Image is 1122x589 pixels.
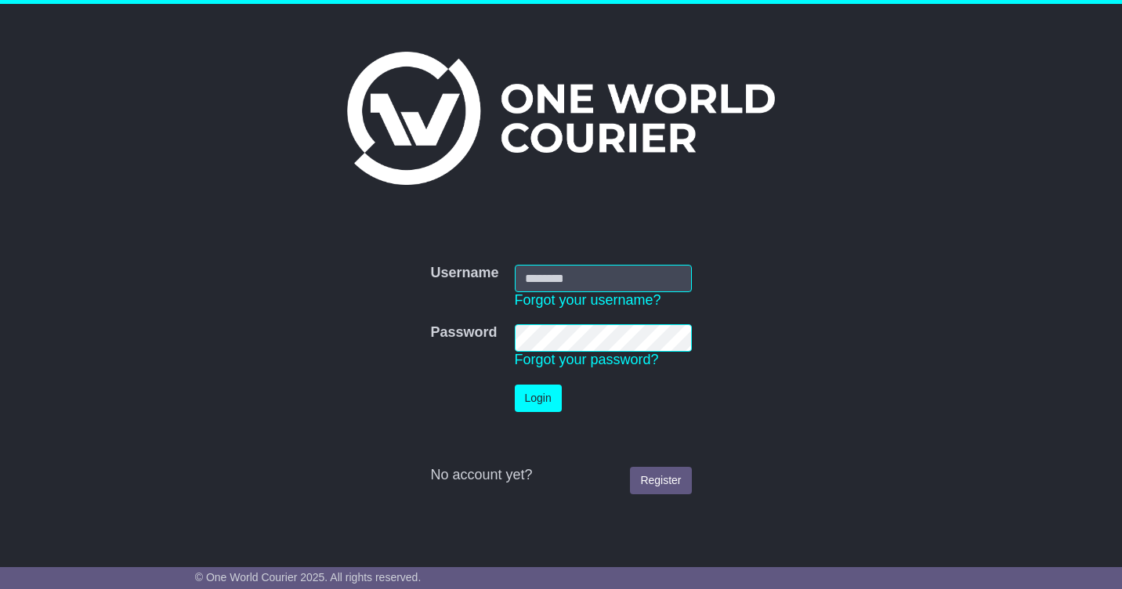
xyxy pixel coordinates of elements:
a: Register [630,467,691,494]
label: Username [430,265,498,282]
span: © One World Courier 2025. All rights reserved. [195,571,422,584]
a: Forgot your username? [515,292,661,308]
label: Password [430,324,497,341]
img: One World [347,52,775,185]
div: No account yet? [430,467,691,484]
a: Forgot your password? [515,352,659,367]
button: Login [515,385,562,412]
